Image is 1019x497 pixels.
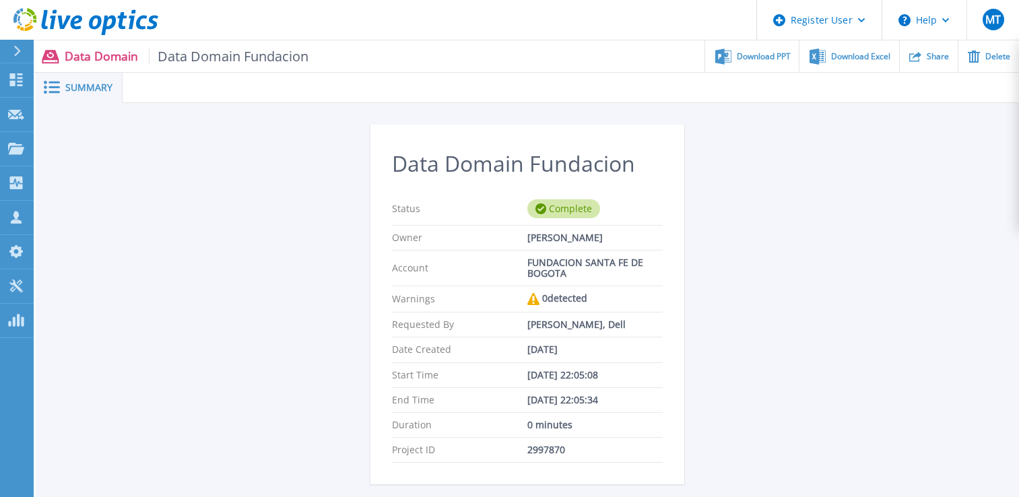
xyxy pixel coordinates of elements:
div: [DATE] 22:05:08 [527,370,663,380]
span: Share [927,53,949,61]
p: Warnings [392,293,527,305]
span: Delete [985,53,1010,61]
h2: Data Domain Fundacion [392,152,663,176]
p: Requested By [392,319,527,330]
span: Summary [65,83,112,92]
span: Download PPT [737,53,791,61]
p: Duration [392,420,527,430]
p: Date Created [392,344,527,355]
p: Account [392,257,527,279]
span: Data Domain Fundacion [149,48,309,64]
p: Data Domain [65,48,309,64]
div: [DATE] 22:05:34 [527,395,663,405]
p: Owner [392,232,527,243]
div: 2997870 [527,444,663,455]
p: Status [392,199,527,218]
p: Project ID [392,444,527,455]
p: End Time [392,395,527,405]
div: 0 minutes [527,420,663,430]
div: 0 detected [527,293,663,305]
div: [PERSON_NAME], Dell [527,319,663,330]
span: Download Excel [831,53,890,61]
div: [PERSON_NAME] [527,232,663,243]
p: Start Time [392,370,527,380]
span: MT [985,14,1001,25]
div: Complete [527,199,600,218]
div: FUNDACION SANTA FE DE BOGOTA [527,257,663,279]
div: [DATE] [527,344,663,355]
